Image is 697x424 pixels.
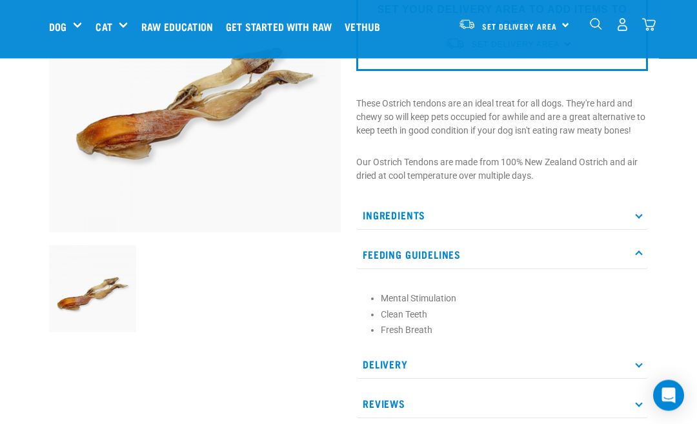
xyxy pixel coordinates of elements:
img: Ostrich tendon [49,246,136,333]
li: Mental Stimulation [381,292,641,306]
li: Clean Teeth [381,308,641,322]
p: Ingredients [356,201,648,230]
p: Delivery [356,350,648,379]
p: Feeding Guidelines [356,241,648,270]
li: Fresh Breath [381,324,641,338]
a: Dog [49,19,66,34]
p: These Ostrich tendons are an ideal treat for all dogs. They're hard and chewy so will keep pets o... [356,97,648,138]
p: Our Ostrich Tendons are made from 100% New Zealand Ostrich and air dried at cool temperature over... [356,156,648,183]
img: home-icon-1@2x.png [590,18,602,30]
a: Vethub [341,1,390,52]
span: Set Delivery Area [482,24,557,28]
p: Reviews [356,390,648,419]
a: Get started with Raw [223,1,341,52]
a: Cat [96,19,112,34]
a: Raw Education [138,1,223,52]
img: user.png [616,18,629,32]
img: home-icon@2x.png [642,18,656,32]
img: van-moving.png [458,19,476,30]
div: Open Intercom Messenger [653,380,684,411]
